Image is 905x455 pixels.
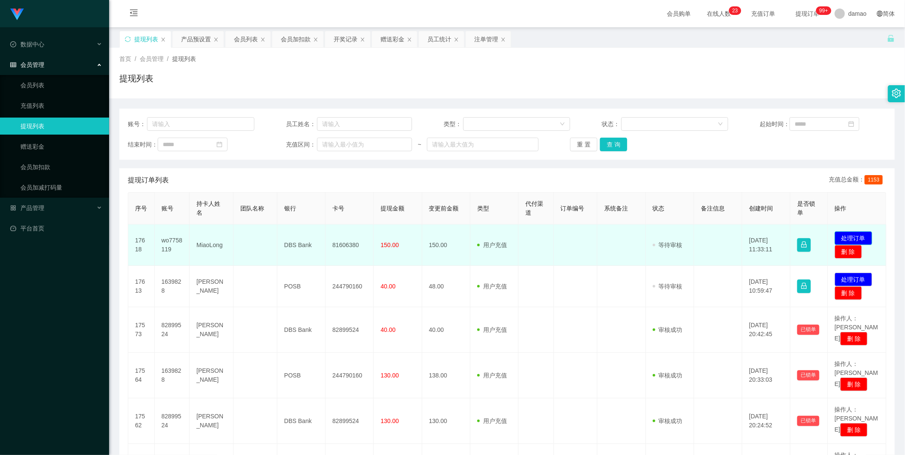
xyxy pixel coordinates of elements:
td: 40.00 [422,307,470,353]
td: 17613 [128,266,155,307]
button: 图标: lock [797,279,811,293]
span: 会员管理 [10,61,44,68]
p: 3 [735,6,738,15]
td: 244790160 [326,266,374,307]
td: 17564 [128,353,155,398]
sup: 23 [729,6,741,15]
i: 图标: menu-fold [119,0,148,28]
td: [DATE] 10:59:47 [742,266,790,307]
span: 130.00 [380,418,399,424]
a: 会员加扣款 [20,158,102,176]
span: 130.00 [380,372,399,379]
div: 会员列表 [234,31,258,47]
td: 17562 [128,398,155,444]
span: 1153 [865,175,883,184]
span: 操作人：[PERSON_NAME] [835,360,878,388]
button: 已锁单 [797,416,819,426]
button: 删 除 [840,377,868,391]
button: 删 除 [835,245,862,259]
div: 会员加扣款 [281,31,311,47]
span: 操作人：[PERSON_NAME] [835,406,878,433]
span: 用户充值 [477,283,507,290]
span: 在线人数 [703,11,735,17]
img: logo.9652507e.png [10,9,24,20]
a: 图标: dashboard平台首页 [10,220,102,237]
i: 图标: unlock [887,35,895,42]
td: 150.00 [422,225,470,266]
span: 用户充值 [477,372,507,379]
span: / [135,55,136,62]
div: 提现列表 [134,31,158,47]
i: 图标: global [877,11,883,17]
a: 会员列表 [20,77,102,94]
input: 请输入 [147,117,254,131]
span: 用户充值 [477,326,507,333]
td: [DATE] 11:33:11 [742,225,790,266]
span: 审核成功 [653,418,683,424]
span: 序号 [135,205,147,212]
td: 17573 [128,307,155,353]
span: 创建时间 [749,205,773,212]
td: [PERSON_NAME] [190,353,233,398]
span: 订单编号 [561,205,585,212]
span: 40.00 [380,326,395,333]
td: [DATE] 20:24:52 [742,398,790,444]
span: 提现订单 [791,11,824,17]
sup: 981 [816,6,831,15]
td: DBS Bank [277,398,326,444]
span: 卡号 [332,205,344,212]
td: 81606380 [326,225,374,266]
i: 图标: close [454,37,459,42]
span: / [167,55,169,62]
i: 图标: sync [125,36,131,42]
td: 82899524 [155,398,190,444]
td: 17618 [128,225,155,266]
i: 图标: setting [892,89,901,98]
span: ~ [412,140,427,149]
button: 重 置 [570,138,597,151]
td: MiaoLong [190,225,233,266]
span: 操作 [835,205,847,212]
span: 状态 [653,205,665,212]
a: 会员加减打码量 [20,179,102,196]
td: DBS Bank [277,307,326,353]
div: 员工统计 [427,31,451,47]
a: 充值列表 [20,97,102,114]
span: 状态： [602,120,621,129]
span: 首页 [119,55,131,62]
i: 图标: calendar [216,141,222,147]
button: 删 除 [840,332,868,346]
td: DBS Bank [277,225,326,266]
button: 已锁单 [797,325,819,335]
i: 图标: close [501,37,506,42]
span: 操作人：[PERSON_NAME] [835,315,878,342]
button: 删 除 [840,423,868,437]
i: 图标: close [260,37,265,42]
td: 138.00 [422,353,470,398]
div: 产品预设置 [181,31,211,47]
td: [DATE] 20:42:45 [742,307,790,353]
span: 起始时间： [760,120,790,129]
i: 图标: close [360,37,365,42]
span: 变更前金额 [429,205,459,212]
a: 提现列表 [20,118,102,135]
span: 充值区间： [286,140,317,149]
span: 是否锁单 [797,200,815,216]
span: 数据中心 [10,41,44,48]
span: 会员管理 [140,55,164,62]
input: 请输入最小值为 [317,138,412,151]
td: 48.00 [422,266,470,307]
span: 提现金额 [380,205,404,212]
p: 2 [732,6,735,15]
span: 员工姓名： [286,120,317,129]
td: 82899524 [326,398,374,444]
td: POSB [277,353,326,398]
span: 团队名称 [240,205,264,212]
span: 账号： [128,120,147,129]
td: POSB [277,266,326,307]
td: 130.00 [422,398,470,444]
td: 244790160 [326,353,374,398]
span: 提现列表 [172,55,196,62]
input: 请输入最大值为 [427,138,539,151]
i: 图标: close [213,37,219,42]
